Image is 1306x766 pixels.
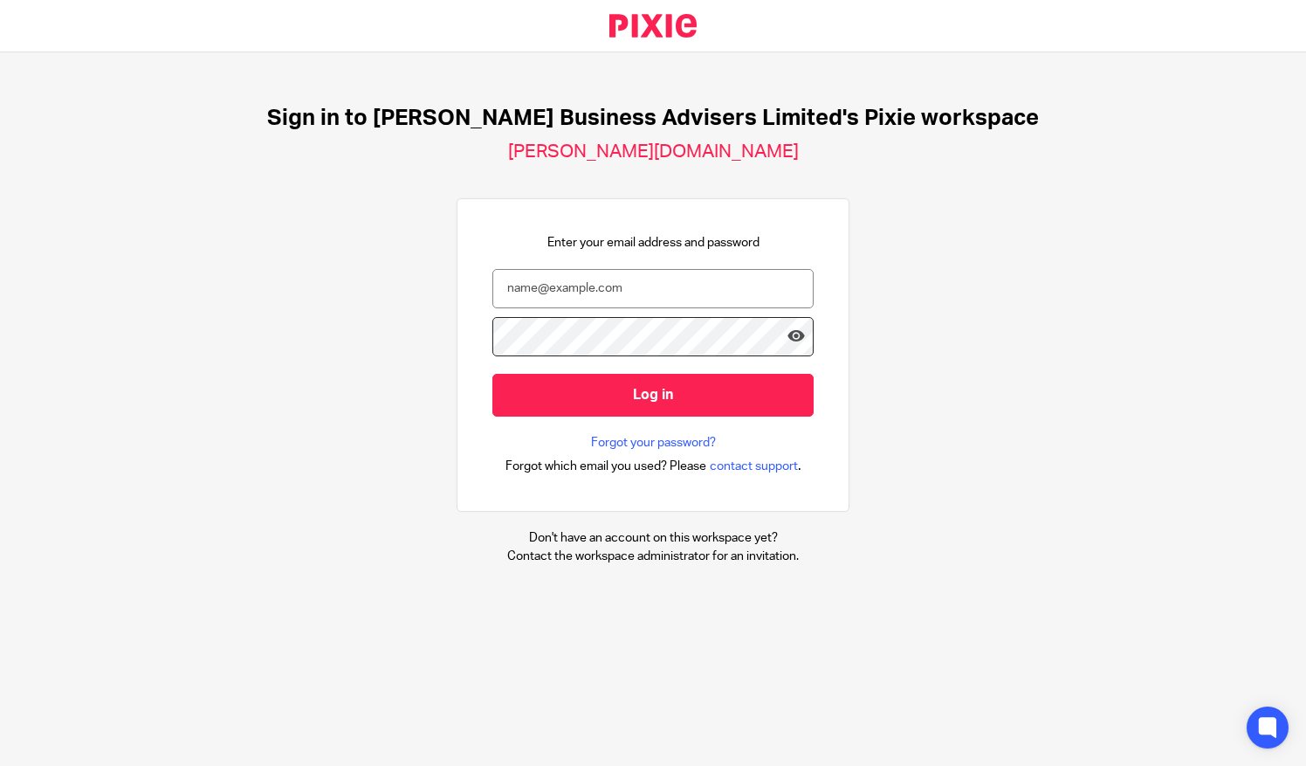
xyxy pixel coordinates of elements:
span: Forgot which email you used? Please [505,458,706,475]
div: . [505,456,801,476]
a: Forgot your password? [591,434,716,452]
h1: Sign in to [PERSON_NAME] Business Advisers Limited's Pixie workspace [267,105,1039,132]
span: contact support [710,458,798,475]
p: Enter your email address and password [547,234,760,252]
input: name@example.com [492,269,814,308]
p: Don't have an account on this workspace yet? [507,529,799,547]
h2: [PERSON_NAME][DOMAIN_NAME] [508,141,799,163]
p: Contact the workspace administrator for an invitation. [507,548,799,565]
input: Log in [492,374,814,417]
